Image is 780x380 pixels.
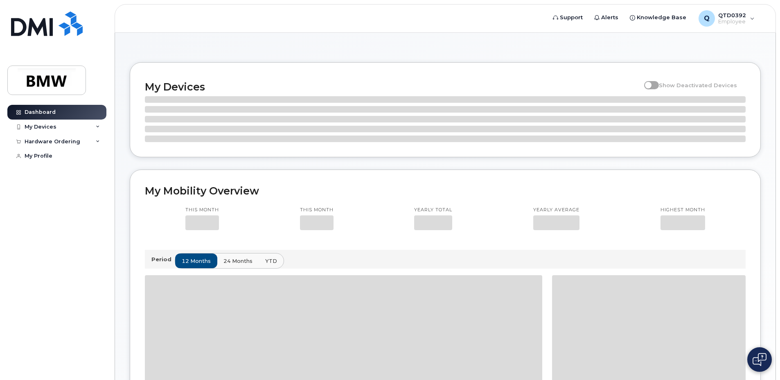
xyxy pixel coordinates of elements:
input: Show Deactivated Devices [644,77,651,84]
p: Yearly average [533,207,579,213]
p: This month [300,207,334,213]
span: YTD [265,257,277,265]
p: Period [151,256,175,263]
p: This month [185,207,219,213]
h2: My Devices [145,81,640,93]
span: 24 months [223,257,252,265]
img: Open chat [753,353,766,366]
p: Highest month [661,207,705,213]
span: Show Deactivated Devices [659,82,737,88]
h2: My Mobility Overview [145,185,746,197]
p: Yearly total [414,207,452,213]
